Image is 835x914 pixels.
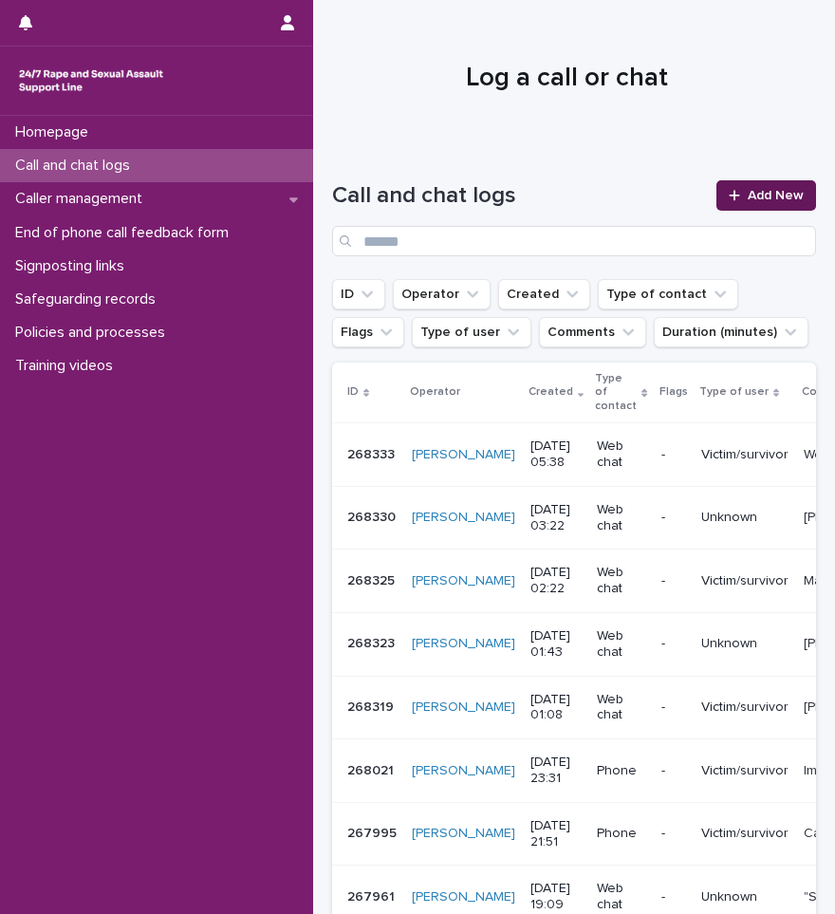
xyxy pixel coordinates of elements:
p: - [661,826,686,842]
p: Web chat [597,502,645,534]
p: Unknown [701,889,789,905]
p: End of phone call feedback form [8,224,244,242]
p: [DATE] 01:43 [530,628,582,661]
p: - [661,889,686,905]
img: rhQMoQhaT3yELyF149Cw [15,62,167,100]
p: Operator [410,382,460,402]
button: ID [332,279,385,309]
p: Web chat [597,438,645,471]
a: [PERSON_NAME] [412,573,515,589]
p: Safeguarding records [8,290,171,308]
a: [PERSON_NAME] [412,763,515,779]
p: Policies and processes [8,324,180,342]
p: Victim/survivor [701,826,789,842]
p: Web chat [597,628,645,661]
p: 268333 [347,443,399,463]
p: 268325 [347,569,399,589]
p: Victim/survivor [701,447,789,463]
p: Flags [659,382,688,402]
p: - [661,636,686,652]
p: - [661,763,686,779]
a: Add New [716,180,816,211]
p: - [661,447,686,463]
a: [PERSON_NAME] [412,826,515,842]
p: Signposting links [8,257,139,275]
p: [DATE] 19:09 [530,881,582,913]
p: Phone [597,826,645,842]
p: - [661,573,686,589]
p: [DATE] 02:22 [530,565,582,597]
p: Created [529,382,573,402]
button: Flags [332,317,404,347]
a: [PERSON_NAME] [412,636,515,652]
p: 268021 [347,759,398,779]
button: Comments [539,317,646,347]
p: [DATE] 23:31 [530,755,582,787]
p: Type of contact [595,368,637,417]
a: [PERSON_NAME] [412,699,515,716]
h1: Call and chat logs [332,182,705,210]
p: [DATE] 03:22 [530,502,582,534]
p: Web chat [597,692,645,724]
p: ID [347,382,359,402]
button: Type of user [412,317,531,347]
p: 267961 [347,886,399,905]
h1: Log a call or chat [332,63,802,95]
input: Search [332,226,816,256]
button: Created [498,279,590,309]
p: Phone [597,763,645,779]
p: Victim/survivor [701,573,789,589]
a: [PERSON_NAME] [412,889,515,905]
span: Add New [748,189,804,202]
p: Caller management [8,190,158,208]
p: Unknown [701,636,789,652]
p: Training videos [8,357,128,375]
button: Duration (minutes) [654,317,808,347]
p: - [661,699,686,716]
p: Homepage [8,123,103,141]
p: Victim/survivor [701,699,789,716]
p: Type of user [699,382,769,402]
p: Unknown [701,510,789,526]
p: - [661,510,686,526]
button: Type of contact [598,279,738,309]
p: Call and chat logs [8,157,145,175]
p: 268323 [347,632,399,652]
p: [DATE] 01:08 [530,692,582,724]
p: Victim/survivor [701,763,789,779]
button: Operator [393,279,491,309]
p: 268319 [347,696,398,716]
p: Web chat [597,881,645,913]
p: 267995 [347,822,400,842]
a: [PERSON_NAME] [412,510,515,526]
p: [DATE] 05:38 [530,438,582,471]
p: 268330 [347,506,399,526]
a: [PERSON_NAME] [412,447,515,463]
p: Web chat [597,565,645,597]
p: [DATE] 21:51 [530,818,582,850]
